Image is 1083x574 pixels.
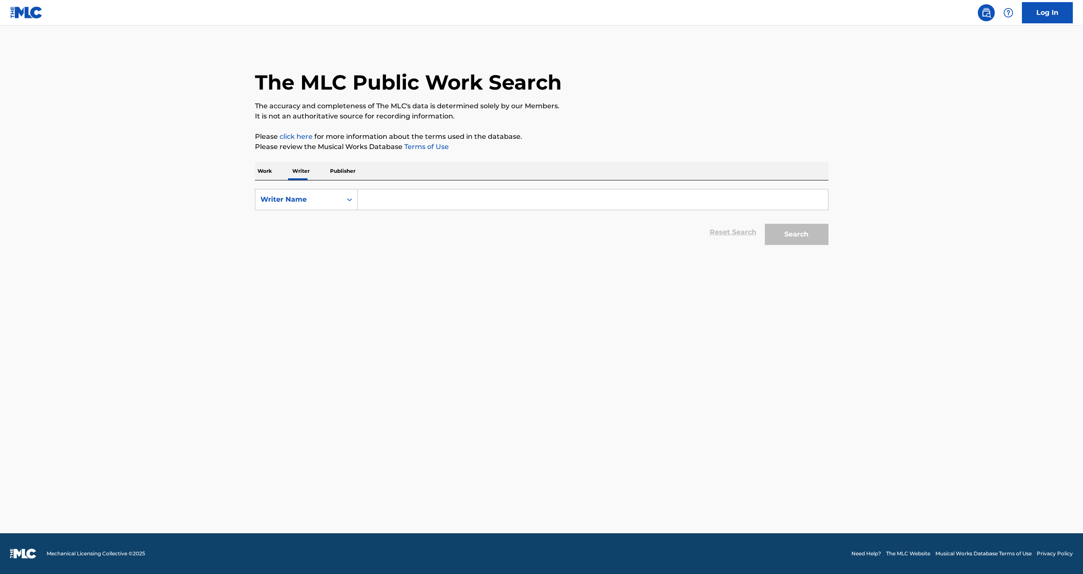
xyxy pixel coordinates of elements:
span: Mechanical Licensing Collective © 2025 [47,550,145,557]
a: Need Help? [851,550,881,557]
a: click here [280,132,313,141]
a: Log In [1022,2,1073,23]
p: Work [255,162,274,180]
div: Help [1000,4,1017,21]
img: logo [10,549,36,559]
div: Writer Name [260,194,337,205]
img: search [981,8,991,18]
a: Privacy Policy [1037,550,1073,557]
img: MLC Logo [10,6,43,19]
p: The accuracy and completeness of The MLC's data is determined solely by our Members. [255,101,828,111]
h1: The MLC Public Work Search [255,70,562,95]
a: Terms of Use [403,143,449,151]
a: The MLC Website [886,550,930,557]
p: It is not an authoritative source for recording information. [255,111,828,121]
img: help [1003,8,1013,18]
a: Public Search [978,4,995,21]
p: Writer [290,162,312,180]
p: Publisher [327,162,358,180]
a: Musical Works Database Terms of Use [935,550,1032,557]
p: Please review the Musical Works Database [255,142,828,152]
form: Search Form [255,189,828,249]
p: Please for more information about the terms used in the database. [255,132,828,142]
